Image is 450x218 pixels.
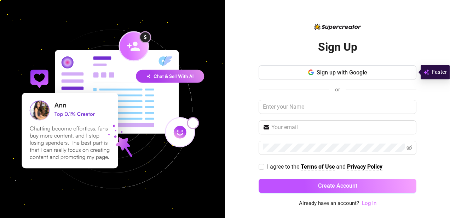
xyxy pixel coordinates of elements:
span: Faster [432,68,447,77]
h2: Sign Up [318,40,357,54]
img: svg%3e [423,68,429,77]
input: Enter your Name [259,100,416,114]
strong: Privacy Policy [347,163,382,170]
strong: Terms of Use [301,163,335,170]
input: Your email [271,123,412,132]
a: Privacy Policy [347,163,382,171]
a: Terms of Use [301,163,335,171]
span: Create Account [318,182,357,189]
span: or [335,86,340,93]
span: Already have an account? [299,199,359,208]
img: logo-BBDzfeDw.svg [314,24,361,30]
span: eye-invisible [406,145,412,151]
span: I agree to the [267,163,301,170]
span: Sign up with Google [317,69,367,76]
span: and [336,163,347,170]
button: Create Account [259,179,416,193]
button: Sign up with Google [259,65,416,79]
a: Log In [362,199,376,208]
a: Log In [362,200,376,206]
